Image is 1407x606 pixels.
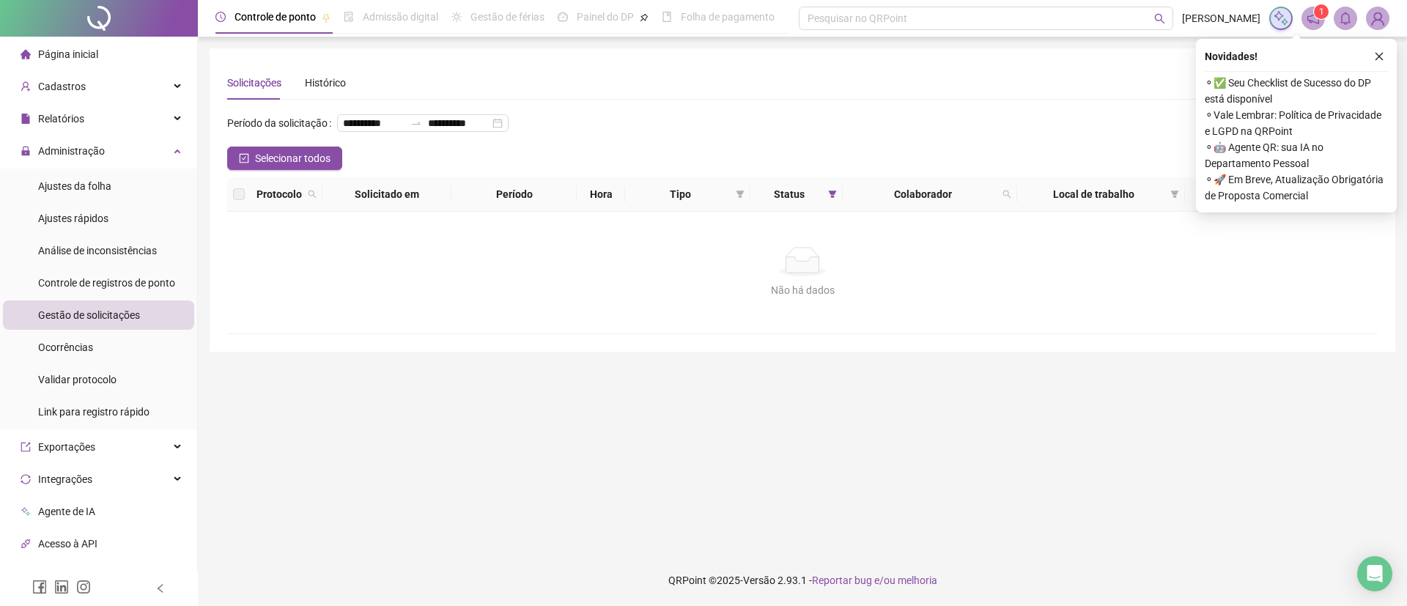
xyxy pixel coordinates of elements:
span: Cadastros [38,81,86,92]
span: filter [736,190,745,199]
span: notification [1307,12,1320,25]
span: facebook [32,580,47,594]
span: pushpin [640,13,649,22]
span: 1 [1319,7,1324,17]
span: Folha de pagamento [681,11,775,23]
span: search [308,190,317,199]
span: filter [1167,183,1182,205]
div: Não há dados [245,282,1360,298]
span: dashboard [558,12,568,22]
span: close [1374,51,1384,62]
span: ⚬ 🚀 Em Breve, Atualização Obrigatória de Proposta Comercial [1205,171,1388,204]
span: Relatórios [38,113,84,125]
span: Administração [38,145,105,157]
span: Acesso à API [38,538,97,550]
span: user-add [21,81,31,92]
span: ⚬ Vale Lembrar: Política de Privacidade e LGPD na QRPoint [1205,107,1388,139]
span: ⚬ ✅ Seu Checklist de Sucesso do DP está disponível [1205,75,1388,107]
span: Link para registro rápido [38,406,149,418]
span: Tipo [631,186,729,202]
span: sun [451,12,462,22]
span: Protocolo [256,186,302,202]
span: search [305,183,320,205]
span: filter [1170,190,1179,199]
sup: 1 [1314,4,1329,19]
span: Local de trabalho [1023,186,1164,202]
div: Open Intercom Messenger [1357,556,1392,591]
img: sparkle-icon.fc2bf0ac1784a2077858766a79e2daf3.svg [1273,10,1289,26]
span: Painel do DP [577,11,634,23]
span: lock [21,146,31,156]
span: api [21,539,31,549]
span: home [21,49,31,59]
span: instagram [76,580,91,594]
div: Histórico [305,75,346,91]
span: Versão [743,574,775,586]
img: 39037 [1367,7,1389,29]
span: filter [733,183,747,205]
span: Integrações [38,473,92,485]
span: sync [21,474,31,484]
span: Agente de IA [38,506,95,517]
span: Status [756,186,823,202]
span: filter [825,183,840,205]
span: Colaborador [849,186,997,202]
th: Solicitado em [322,177,451,212]
th: Período [451,177,577,212]
span: Gestão de férias [470,11,544,23]
span: swap-right [410,117,422,129]
span: Selecionar todos [255,150,330,166]
span: Admissão digital [363,11,438,23]
span: clock-circle [215,12,226,22]
button: Selecionar todos [227,147,342,170]
span: search [1154,13,1165,24]
span: Ocorrências [38,341,93,353]
span: Reportar bug e/ou melhoria [812,574,937,586]
span: to [410,117,422,129]
span: Controle de registros de ponto [38,277,175,289]
span: Análise de inconsistências [38,245,157,256]
span: pushpin [322,13,330,22]
span: Gestão de solicitações [38,309,140,321]
span: left [155,583,166,594]
span: file-done [344,12,354,22]
span: Ajustes rápidos [38,213,108,224]
span: export [21,442,31,452]
span: Aceite de uso [38,570,98,582]
span: Exportações [38,441,95,453]
span: Validar protocolo [38,374,117,385]
footer: QRPoint © 2025 - 2.93.1 - [198,555,1407,606]
span: filter [828,190,837,199]
span: [PERSON_NAME] [1182,10,1260,26]
span: file [21,114,31,124]
span: check-square [239,153,249,163]
th: Hora [577,177,625,212]
span: linkedin [54,580,69,594]
div: Ações [1191,186,1372,202]
label: Período da solicitação [227,111,337,135]
span: bell [1339,12,1352,25]
span: ⚬ 🤖 Agente QR: sua IA no Departamento Pessoal [1205,139,1388,171]
span: book [662,12,672,22]
span: Controle de ponto [234,11,316,23]
div: Solicitações [227,75,281,91]
span: Página inicial [38,48,98,60]
span: search [1000,183,1014,205]
span: Novidades ! [1205,48,1258,64]
span: Ajustes da folha [38,180,111,192]
span: search [1002,190,1011,199]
